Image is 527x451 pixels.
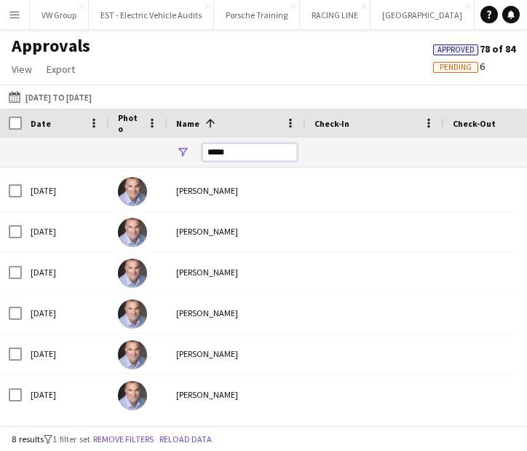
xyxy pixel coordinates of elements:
[47,63,75,76] span: Export
[22,211,109,251] div: [DATE]
[118,177,147,206] img: Jamie Neil
[52,434,90,444] span: 1 filter set
[118,259,147,288] img: Jamie Neil
[453,118,496,129] span: Check-Out
[12,63,32,76] span: View
[118,218,147,247] img: Jamie Neil
[22,293,109,333] div: [DATE]
[167,334,306,374] div: [PERSON_NAME]
[41,60,81,79] a: Export
[433,42,515,55] span: 78 of 84
[22,334,109,374] div: [DATE]
[90,431,156,447] button: Remove filters
[214,1,300,29] button: Porsche Training
[176,146,189,159] button: Open Filter Menu
[314,118,349,129] span: Check-In
[371,1,475,29] button: [GEOGRAPHIC_DATA]
[22,252,109,292] div: [DATE]
[22,170,109,211] div: [DATE]
[156,431,215,447] button: Reload data
[6,88,95,106] button: [DATE] to [DATE]
[167,252,306,292] div: [PERSON_NAME]
[118,112,141,134] span: Photo
[31,118,51,129] span: Date
[433,60,485,73] span: 6
[437,45,475,55] span: Approved
[167,211,306,251] div: [PERSON_NAME]
[89,1,214,29] button: EST - Electric Vehicle Audits
[202,144,297,161] input: Name Filter Input
[440,63,472,72] span: Pending
[300,1,371,29] button: RACING LINE
[118,381,147,410] img: Jamie Neil
[6,60,38,79] a: View
[118,299,147,329] img: Jamie Neil
[167,170,306,211] div: [PERSON_NAME]
[30,1,89,29] button: VW Group
[22,374,109,415] div: [DATE]
[167,374,306,415] div: [PERSON_NAME]
[176,118,199,129] span: Name
[167,293,306,333] div: [PERSON_NAME]
[118,340,147,369] img: Jamie Neil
